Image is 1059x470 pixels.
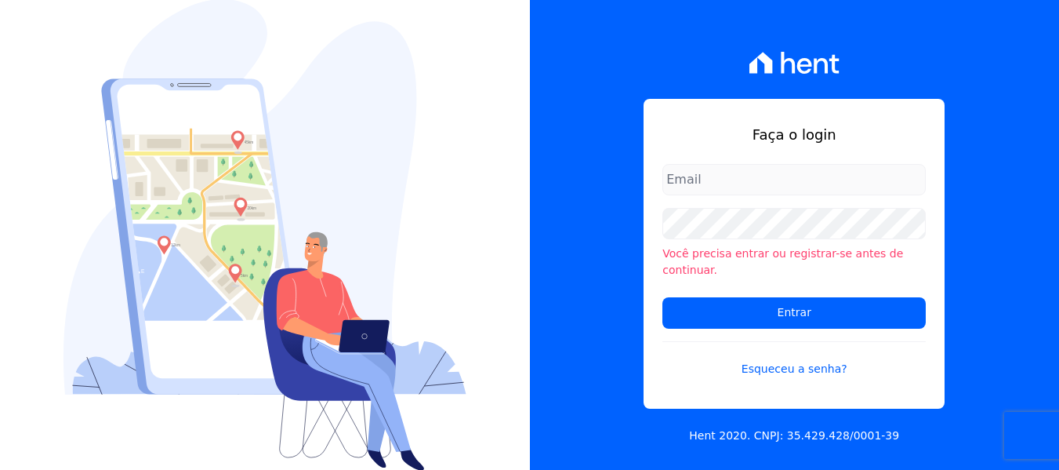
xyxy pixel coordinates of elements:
h1: Faça o login [662,124,926,145]
li: Você precisa entrar ou registrar-se antes de continuar. [662,246,926,279]
input: Email [662,164,926,195]
a: Esqueceu a senha? [662,341,926,377]
p: Hent 2020. CNPJ: 35.429.428/0001-39 [689,428,899,444]
input: Entrar [662,297,926,329]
